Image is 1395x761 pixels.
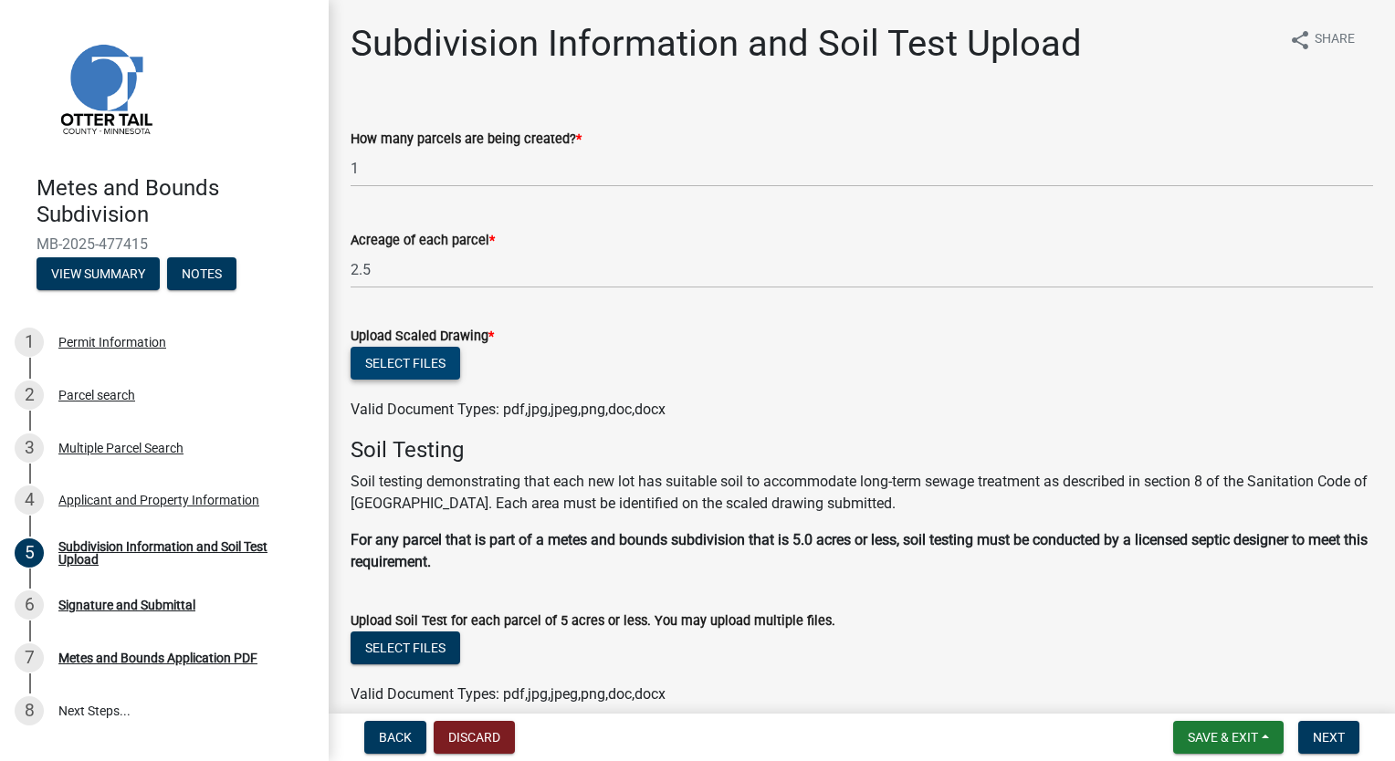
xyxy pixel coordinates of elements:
[351,531,1368,570] strong: For any parcel that is part of a metes and bounds subdivision that is 5.0 acres or less, soil tes...
[1289,29,1311,51] i: share
[15,328,44,357] div: 1
[58,336,166,349] div: Permit Information
[351,631,460,664] button: Select files
[1188,730,1258,745] span: Save & Exit
[1274,22,1369,57] button: shareShare
[364,721,426,754] button: Back
[58,652,257,664] div: Metes and Bounds Application PDF
[37,175,314,228] h4: Metes and Bounds Subdivision
[1313,730,1345,745] span: Next
[167,257,236,290] button: Notes
[37,235,292,253] span: MB-2025-477415
[15,538,44,568] div: 5
[58,442,184,454] div: Multiple Parcel Search
[1315,29,1355,51] span: Share
[434,721,515,754] button: Discard
[351,347,460,380] button: Select files
[58,494,259,506] div: Applicant and Property Information
[351,330,494,343] label: Upload Scaled Drawing
[58,540,299,566] div: Subdivision Information and Soil Test Upload
[58,389,135,401] div: Parcel search
[351,133,582,146] label: How many parcels are being created?
[15,433,44,463] div: 3
[37,257,160,290] button: View Summary
[15,696,44,725] div: 8
[37,267,160,282] wm-modal-confirm: Summary
[15,590,44,620] div: 6
[379,730,412,745] span: Back
[1298,721,1359,754] button: Next
[15,485,44,515] div: 4
[351,471,1373,515] p: Soil testing demonstrating that each new lot has suitable soil to accommodate long-term sewage tr...
[15,643,44,672] div: 7
[351,437,1373,464] h4: Soil Testing
[37,19,173,156] img: Otter Tail County, Minnesota
[351,685,666,703] span: Valid Document Types: pdf,jpg,jpeg,png,doc,docx
[1173,721,1284,754] button: Save & Exit
[167,267,236,282] wm-modal-confirm: Notes
[351,401,666,418] span: Valid Document Types: pdf,jpg,jpeg,png,doc,docx
[58,599,195,611] div: Signature and Submittal
[351,22,1082,66] h1: Subdivision Information and Soil Test Upload
[351,615,835,628] label: Upload Soil Test for each parcel of 5 acres or less. You may upload multiple files.
[351,235,495,247] label: Acreage of each parcel
[15,380,44,410] div: 2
